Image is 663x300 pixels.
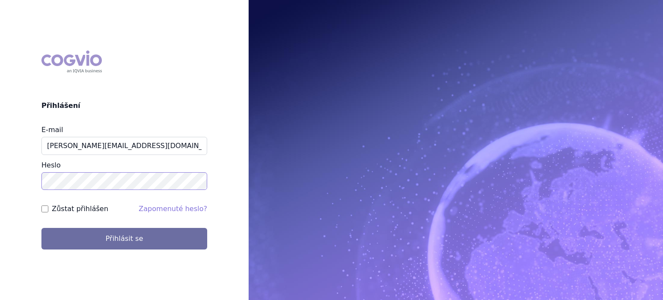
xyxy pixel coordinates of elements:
label: Zůstat přihlášen [52,204,108,214]
label: E-mail [41,126,63,134]
h2: Přihlášení [41,101,207,111]
button: Přihlásit se [41,228,207,249]
label: Heslo [41,161,60,169]
div: COGVIO [41,51,102,73]
a: Zapomenuté heslo? [139,205,207,213]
